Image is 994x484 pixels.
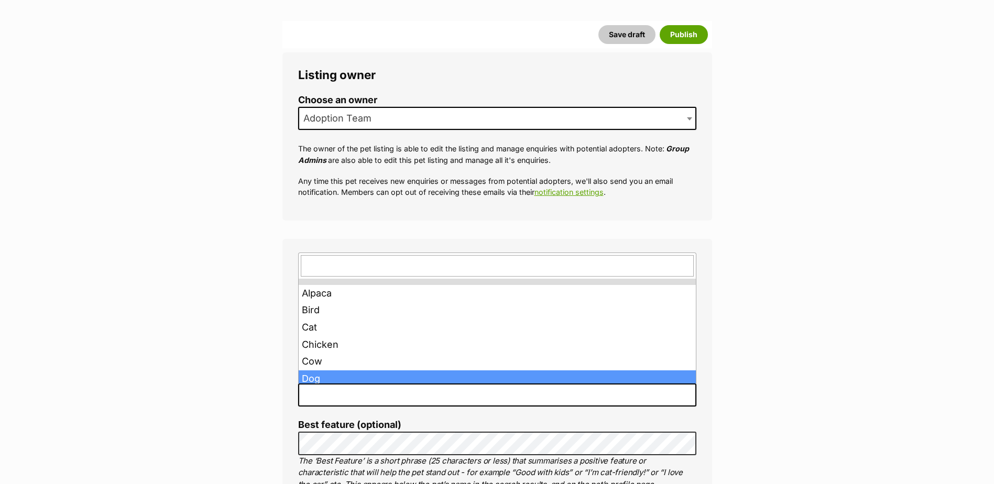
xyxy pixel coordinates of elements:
li: Alpaca [299,285,696,302]
em: Group Admins [298,144,689,164]
li: Dog [299,370,696,388]
label: Best feature (optional) [298,420,696,431]
li: Chicken [299,336,696,354]
li: Bird [299,302,696,319]
span: Adoption Team [299,111,382,126]
p: Any time this pet receives new enquiries or messages from potential adopters, we'll also send you... [298,175,696,198]
li: Cow [299,353,696,370]
a: notification settings [534,188,604,196]
span: Listing owner [298,68,376,82]
label: Choose an owner [298,95,696,106]
button: Publish [660,25,708,44]
li: Cat [299,319,696,336]
span: Adoption Team [298,107,696,130]
button: Save draft [598,25,656,44]
p: The owner of the pet listing is able to edit the listing and manage enquiries with potential adop... [298,143,696,166]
